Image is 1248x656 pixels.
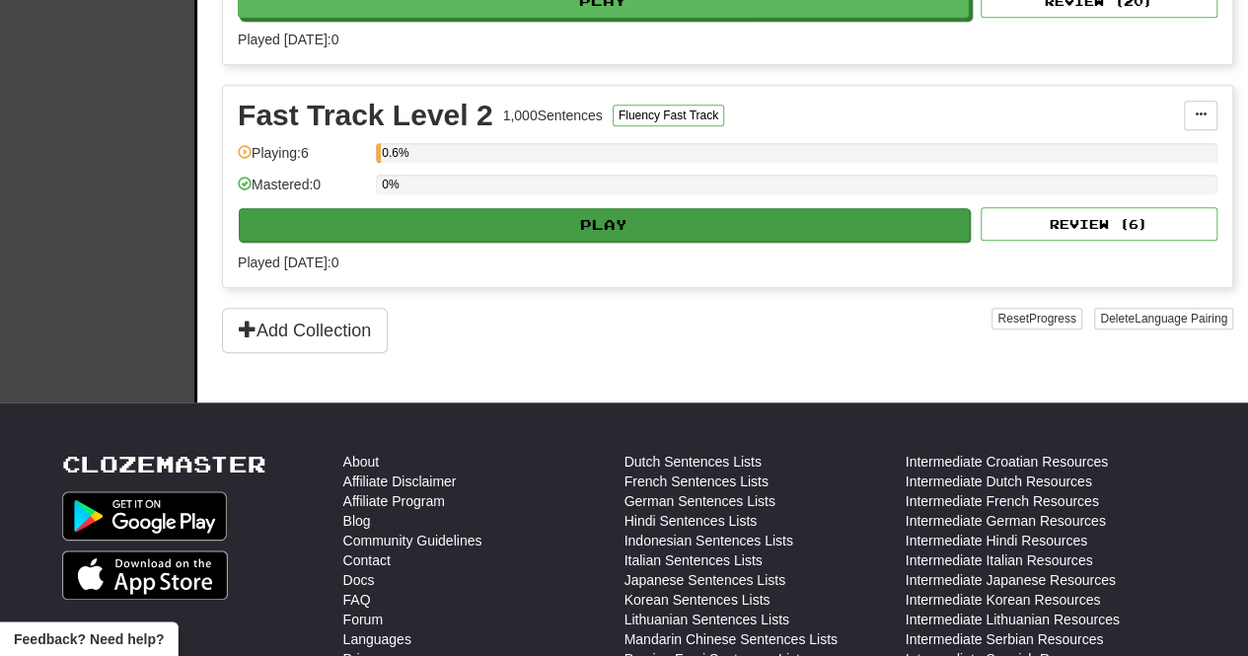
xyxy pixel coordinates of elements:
[1094,308,1233,329] button: DeleteLanguage Pairing
[624,511,758,531] a: Hindi Sentences Lists
[343,511,371,531] a: Blog
[906,491,1099,511] a: Intermediate French Resources
[906,629,1104,649] a: Intermediate Serbian Resources
[343,629,411,649] a: Languages
[624,531,793,550] a: Indonesian Sentences Lists
[1029,312,1076,326] span: Progress
[62,550,229,600] img: Get it on App Store
[624,570,785,590] a: Japanese Sentences Lists
[238,175,366,207] div: Mastered: 0
[624,452,762,472] a: Dutch Sentences Lists
[613,105,724,126] button: Fluency Fast Track
[343,570,375,590] a: Docs
[503,106,603,125] div: 1,000 Sentences
[343,472,457,491] a: Affiliate Disclaimer
[906,472,1092,491] a: Intermediate Dutch Resources
[981,207,1217,241] button: Review (6)
[238,143,366,176] div: Playing: 6
[62,491,228,541] img: Get it on Google Play
[624,491,775,511] a: German Sentences Lists
[906,452,1108,472] a: Intermediate Croatian Resources
[238,101,493,130] div: Fast Track Level 2
[624,590,771,610] a: Korean Sentences Lists
[906,531,1087,550] a: Intermediate Hindi Resources
[238,32,338,47] span: Played [DATE]: 0
[906,570,1116,590] a: Intermediate Japanese Resources
[624,610,789,629] a: Lithuanian Sentences Lists
[906,610,1120,629] a: Intermediate Lithuanian Resources
[343,531,482,550] a: Community Guidelines
[222,308,388,353] button: Add Collection
[624,472,769,491] a: French Sentences Lists
[343,610,383,629] a: Forum
[906,590,1101,610] a: Intermediate Korean Resources
[343,590,371,610] a: FAQ
[14,629,164,649] span: Open feedback widget
[343,491,445,511] a: Affiliate Program
[343,452,380,472] a: About
[238,255,338,270] span: Played [DATE]: 0
[239,208,970,242] button: Play
[906,550,1093,570] a: Intermediate Italian Resources
[991,308,1081,329] button: ResetProgress
[62,452,266,476] a: Clozemaster
[343,550,391,570] a: Contact
[1135,312,1227,326] span: Language Pairing
[624,550,763,570] a: Italian Sentences Lists
[906,511,1106,531] a: Intermediate German Resources
[624,629,838,649] a: Mandarin Chinese Sentences Lists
